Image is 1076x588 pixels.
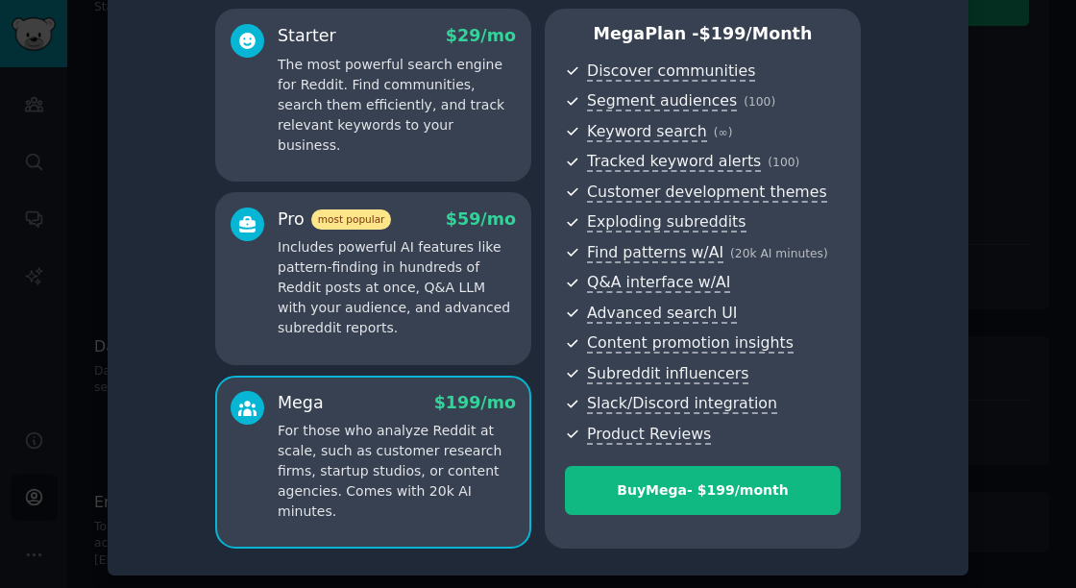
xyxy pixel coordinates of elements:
[278,421,516,522] p: For those who analyze Reddit at scale, such as customer research firms, startup studios, or conte...
[587,333,794,354] span: Content promotion insights
[587,122,707,142] span: Keyword search
[587,394,777,414] span: Slack/Discord integration
[566,480,840,501] div: Buy Mega - $ 199 /month
[278,391,324,415] div: Mega
[744,95,775,109] span: ( 100 )
[587,183,827,203] span: Customer development themes
[565,22,841,46] p: Mega Plan -
[714,126,733,139] span: ( ∞ )
[278,237,516,338] p: Includes powerful AI features like pattern-finding in hundreds of Reddit posts at once, Q&A LLM w...
[587,91,737,111] span: Segment audiences
[587,243,723,263] span: Find patterns w/AI
[587,273,730,293] span: Q&A interface w/AI
[278,24,336,48] div: Starter
[768,156,799,169] span: ( 100 )
[278,55,516,156] p: The most powerful search engine for Reddit. Find communities, search them efficiently, and track ...
[446,26,516,45] span: $ 29 /mo
[587,364,748,384] span: Subreddit influencers
[434,393,516,412] span: $ 199 /mo
[730,247,828,260] span: ( 20k AI minutes )
[587,152,761,172] span: Tracked keyword alerts
[699,24,813,43] span: $ 199 /month
[587,61,755,82] span: Discover communities
[446,209,516,229] span: $ 59 /mo
[565,466,841,515] button: BuyMega- $199/month
[587,212,746,233] span: Exploding subreddits
[311,209,392,230] span: most popular
[587,304,737,324] span: Advanced search UI
[587,425,711,445] span: Product Reviews
[278,208,391,232] div: Pro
